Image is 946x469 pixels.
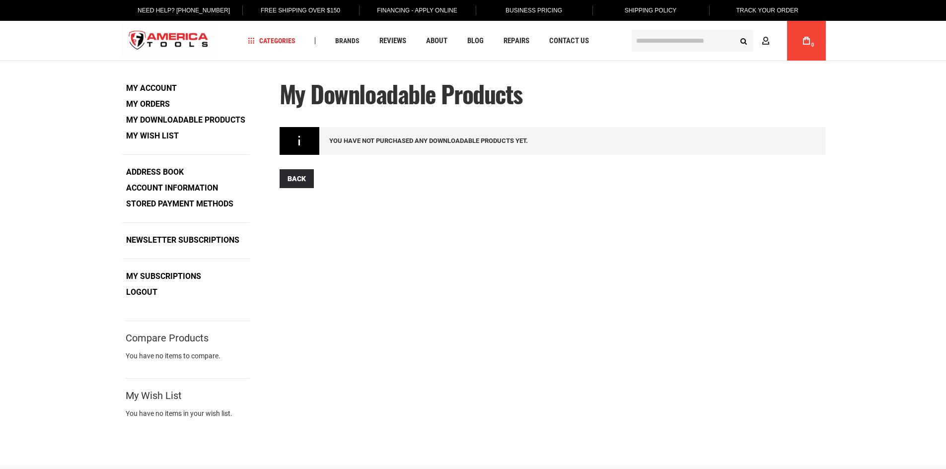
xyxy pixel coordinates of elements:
a: Account Information [123,181,221,196]
a: Stored Payment Methods [123,197,237,211]
a: Brands [331,34,364,48]
a: My Account [123,81,180,96]
span: About [426,37,447,45]
span: Categories [248,37,295,44]
strong: Compare Products [126,334,209,342]
div: You have no items to compare. [126,351,250,371]
span: Back [288,175,306,183]
span: Reviews [379,37,406,45]
a: Repairs [499,34,534,48]
a: My Subscriptions [123,269,205,284]
button: Search [734,31,753,50]
a: Back [280,169,314,188]
a: Contact Us [545,34,593,48]
span: Contact Us [549,37,589,45]
a: My Wish List [123,129,182,143]
a: My Orders [123,97,173,112]
span: 0 [811,42,814,48]
a: About [422,34,452,48]
span: Blog [467,37,484,45]
a: Logout [123,285,161,300]
span: My Downloadable Products [280,76,522,111]
a: Reviews [375,34,411,48]
strong: My Wish List [126,391,182,400]
span: Shipping Policy [625,7,677,14]
div: You have no items in your wish list. [126,408,250,418]
span: Brands [335,37,360,44]
span: Repairs [504,37,529,45]
a: Address Book [123,165,187,180]
a: store logo [121,22,217,60]
a: Newsletter Subscriptions [123,233,243,248]
a: 0 [797,21,816,61]
a: Categories [243,34,300,48]
img: America Tools [121,22,217,60]
a: Blog [463,34,488,48]
span: You have not purchased any downloadable products yet. [329,137,528,144]
strong: My Downloadable Products [123,113,249,128]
